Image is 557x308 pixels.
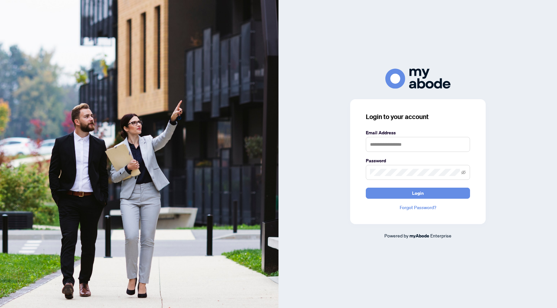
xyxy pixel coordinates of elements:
a: myAbode [409,232,429,239]
button: Login [366,188,470,199]
span: Login [412,188,424,198]
span: eye-invisible [461,170,466,175]
span: Powered by [384,233,408,238]
img: ma-logo [385,69,450,88]
label: Password [366,157,470,164]
span: Enterprise [430,233,451,238]
a: Forgot Password? [366,204,470,211]
h3: Login to your account [366,112,470,121]
label: Email Address [366,129,470,136]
